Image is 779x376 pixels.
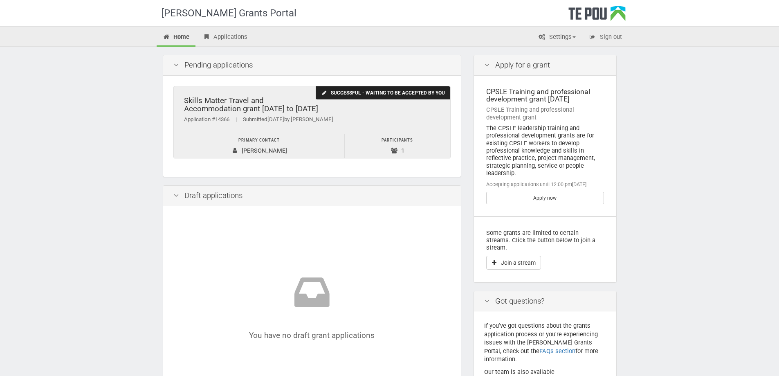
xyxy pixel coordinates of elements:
[486,181,604,188] div: Accepting applications until 12:00 pm[DATE]
[349,136,446,145] div: Participants
[267,116,284,122] span: [DATE]
[484,322,606,364] p: If you've got questions about the grants application process or you're experiencing issues with t...
[316,86,450,100] div: Successful - waiting to be accepted by you
[184,115,440,124] div: Application #14366 Submitted by [PERSON_NAME]
[486,106,604,121] div: CPSLE Training and professional development grant
[345,134,450,158] td: 1
[568,6,626,26] div: Te Pou Logo
[486,88,604,103] div: CPSLE Training and professional development grant [DATE]
[198,272,426,340] div: You have no draft grant applications
[583,29,628,47] a: Sign out
[532,29,582,47] a: Settings
[196,29,254,47] a: Applications
[229,116,243,122] span: |
[163,55,461,76] div: Pending applications
[474,291,616,312] div: Got questions?
[174,134,345,158] td: [PERSON_NAME]
[184,97,440,113] div: Skills Matter Travel and Accommodation grant [DATE] to [DATE]
[486,229,604,252] p: Some grants are limited to certain streams. Click the button below to join a stream.
[539,347,575,355] a: FAQs section
[178,136,341,145] div: Primary contact
[157,29,196,47] a: Home
[486,192,604,204] a: Apply now
[486,124,604,177] div: The CPSLE leadership training and professional development grants are for existing CPSLE workers ...
[486,256,541,270] button: Join a stream
[474,55,616,76] div: Apply for a grant
[163,186,461,206] div: Draft applications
